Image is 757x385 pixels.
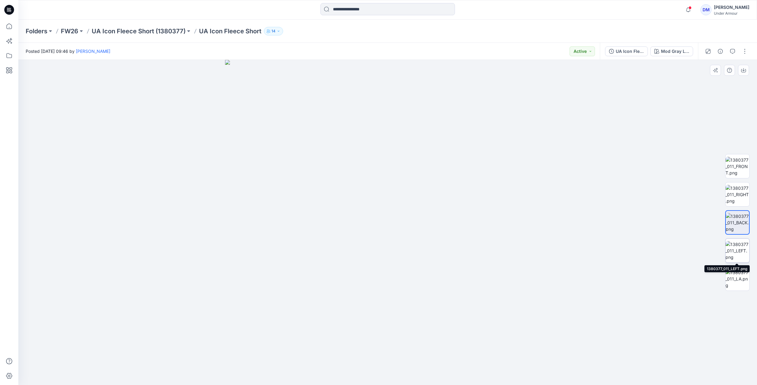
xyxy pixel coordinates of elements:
[726,185,749,204] img: 1380377_011_RIGHT.png
[700,4,711,15] div: DM
[616,48,644,55] div: UA Icon Fleece Short
[714,11,749,16] div: Under Armour
[61,27,78,35] a: FW26
[726,269,749,288] img: 1380377_011_LA.png
[726,157,749,176] img: 1380377_011_FRONT.png
[199,27,261,35] p: UA Icon Fleece Short
[26,48,110,54] span: Posted [DATE] 09:46 by
[726,241,749,260] img: 1380377_011_LEFT.png
[605,46,648,56] button: UA Icon Fleece Short
[271,28,275,35] p: 14
[661,48,689,55] div: Mod Gray Light Heather / / White
[714,4,749,11] div: [PERSON_NAME]
[26,27,47,35] a: Folders
[726,213,749,232] img: 1380377_011_BACK.png
[264,27,283,35] button: 14
[715,46,725,56] button: Details
[76,49,110,54] a: [PERSON_NAME]
[225,60,550,385] img: eyJhbGciOiJIUzI1NiIsImtpZCI6IjAiLCJzbHQiOiJzZXMiLCJ0eXAiOiJKV1QifQ.eyJkYXRhIjp7InR5cGUiOiJzdG9yYW...
[92,27,186,35] a: UA Icon Fleece Short (1380377)
[650,46,693,56] button: Mod Gray Light Heather / / White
